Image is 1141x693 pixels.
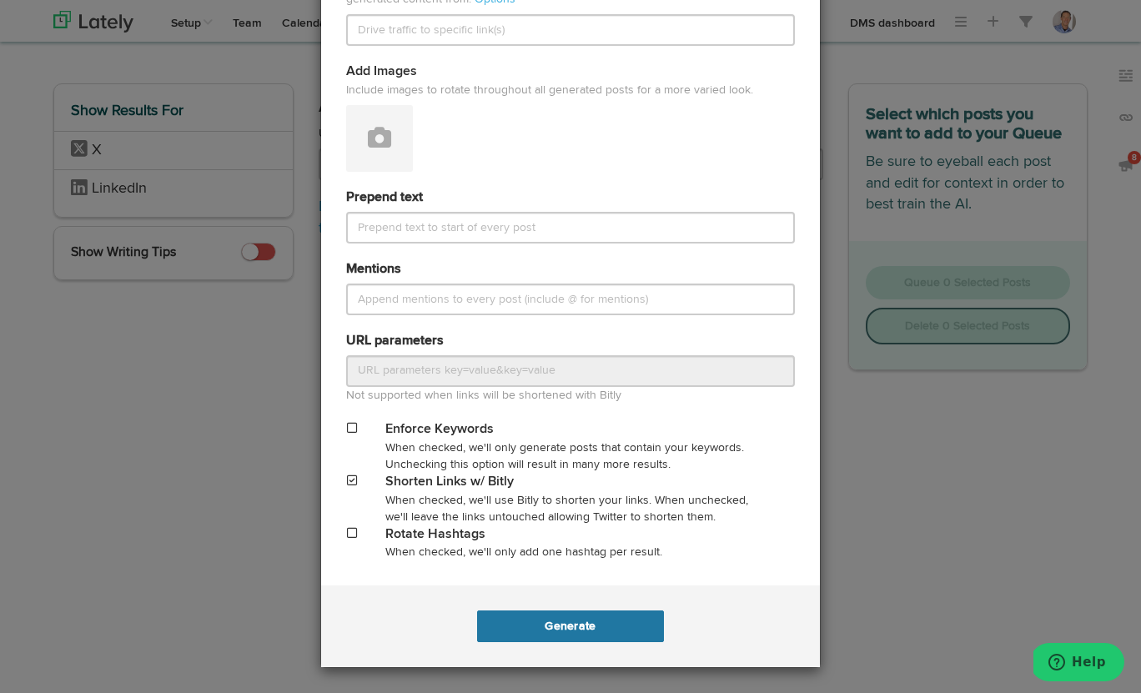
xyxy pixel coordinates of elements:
[346,212,795,244] input: Prepend text to start of every post
[477,610,663,642] button: Generate
[346,14,795,46] input: Drive traffic to specific link(s)
[385,439,755,473] div: When checked, we'll only generate posts that contain your keywords. Unchecking this option will r...
[346,389,621,401] span: Not supported when links will be shortened with Bitly
[346,332,444,351] label: URL parameters
[346,260,401,279] label: Mentions
[385,544,755,560] div: When checked, we'll only add one hashtag per result.
[1033,643,1124,685] iframe: Opens a widget where you can find more information
[385,473,755,492] div: Shorten Links w/ Bitly
[346,65,417,78] span: Add Images
[385,492,755,525] div: When checked, we'll use Bitly to shorten your links. When unchecked, we'll leave the links untouc...
[385,420,755,439] div: Enforce Keywords
[385,525,755,545] div: Rotate Hashtags
[346,188,423,208] label: Prepend text
[346,355,795,387] input: URL parameters key=value&key=value
[346,284,795,315] input: Append mentions to every post (include @ for mentions)
[346,82,795,105] span: Include images to rotate throughout all generated posts for a more varied look.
